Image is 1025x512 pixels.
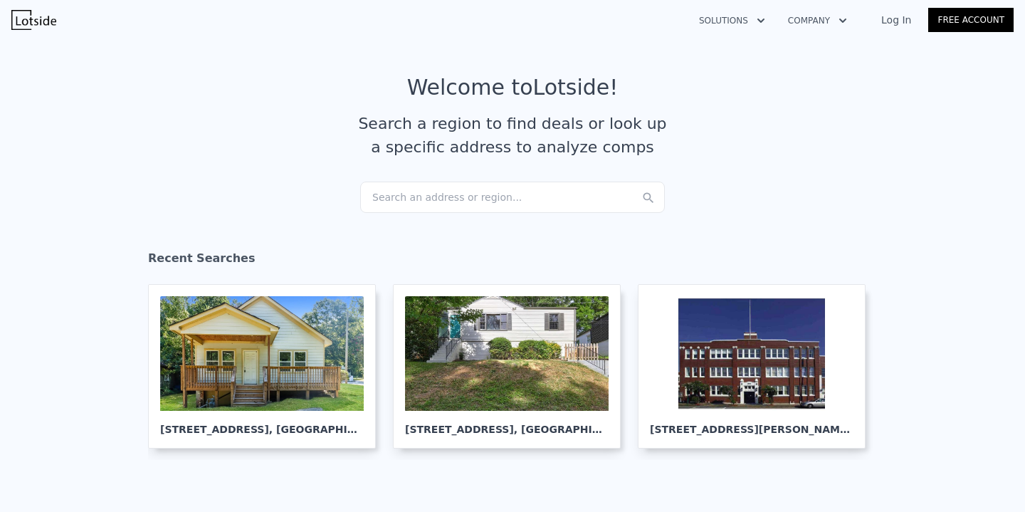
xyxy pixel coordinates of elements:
div: Search a region to find deals or look up a specific address to analyze comps [353,112,672,159]
a: Log In [864,13,928,27]
a: [STREET_ADDRESS], [GEOGRAPHIC_DATA] [148,284,387,449]
img: Lotside [11,10,56,30]
div: Search an address or region... [360,182,665,213]
a: Free Account [928,8,1014,32]
a: [STREET_ADDRESS][PERSON_NAME], [GEOGRAPHIC_DATA] [638,284,877,449]
div: Recent Searches [148,239,877,284]
div: Welcome to Lotside ! [407,75,619,100]
div: [STREET_ADDRESS] , [GEOGRAPHIC_DATA] [160,411,364,437]
div: [STREET_ADDRESS] , [GEOGRAPHIC_DATA] [405,411,609,437]
div: [STREET_ADDRESS][PERSON_NAME] , [GEOGRAPHIC_DATA] [650,411,853,437]
button: Company [777,8,858,33]
button: Solutions [688,8,777,33]
a: [STREET_ADDRESS], [GEOGRAPHIC_DATA] [393,284,632,449]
